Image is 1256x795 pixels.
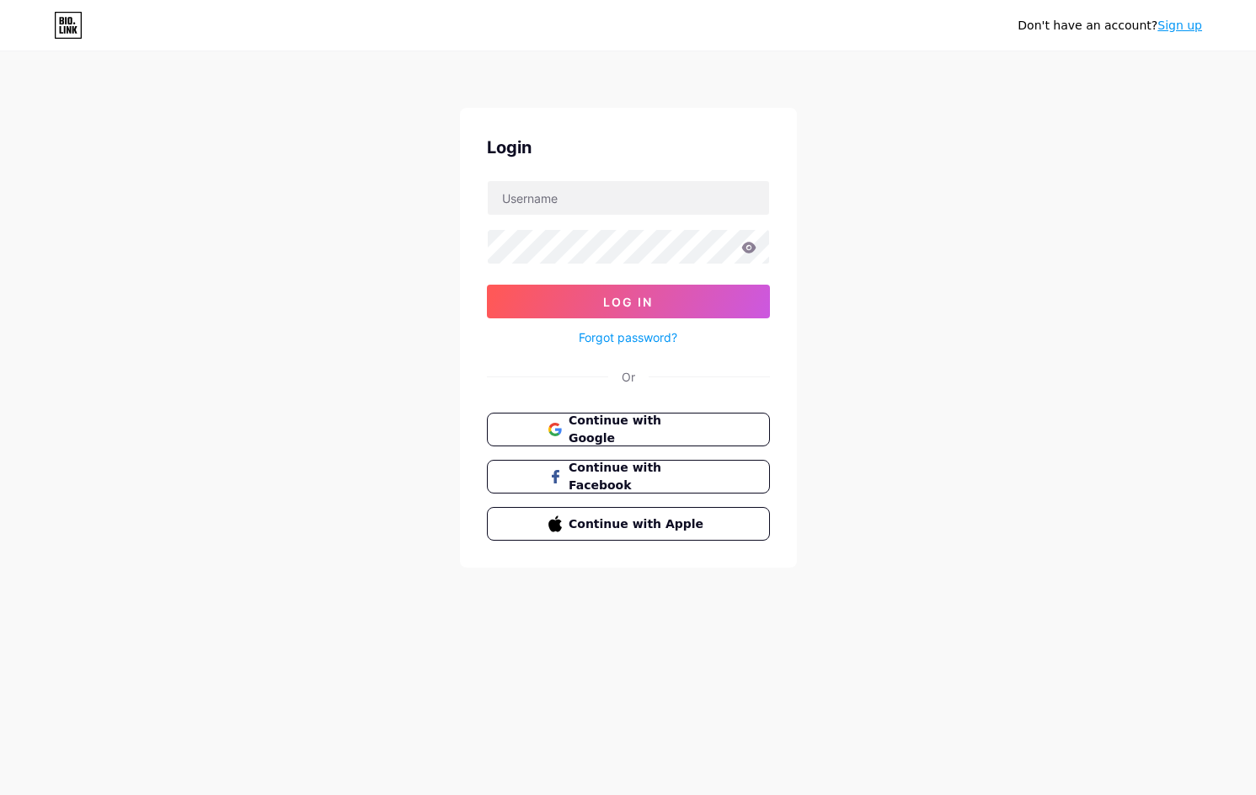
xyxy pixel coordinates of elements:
div: Login [487,135,770,160]
button: Continue with Facebook [487,460,770,494]
div: Don't have an account? [1018,17,1202,35]
a: Forgot password? [579,328,677,346]
span: Continue with Facebook [569,459,708,494]
span: Continue with Apple [569,515,708,533]
input: Username [488,181,769,215]
button: Continue with Google [487,413,770,446]
span: Continue with Google [569,412,708,447]
button: Log In [487,285,770,318]
div: Or [622,368,635,386]
button: Continue with Apple [487,507,770,541]
span: Log In [603,295,653,309]
a: Sign up [1157,19,1202,32]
